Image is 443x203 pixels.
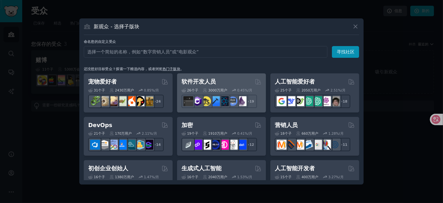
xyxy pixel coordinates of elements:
font: 生成式人工智能 [182,165,221,172]
font: 个子 [191,132,198,135]
font: 21 [94,132,98,135]
font: 1.47 [144,175,151,179]
font: 人工智能爱好者 [275,78,315,85]
font: 个子 [98,175,105,179]
font: 初创企业创始人 [88,165,128,172]
font: 用户 [314,88,321,92]
img: 平台工程 [126,140,136,150]
img: 市场调研 [321,140,331,150]
font: 170万 [115,132,125,135]
button: 寻找社区 [332,46,359,58]
img: ethfinance [183,140,193,150]
input: 选择一个简短的名称，例如“数字营销人员”或“电影观众” [84,46,327,58]
font: 用户 [127,175,134,179]
img: 爬虫学 [90,96,100,106]
font: 2050万 [301,88,314,92]
img: chatgpt_prompts_ [312,96,322,106]
img: AI工具目录 [294,96,304,106]
img: DeepSeek [286,96,295,106]
font: 0.45 [237,88,245,92]
font: 11 [343,143,347,146]
font: 用户 [220,88,227,92]
img: 加密新闻 [228,140,238,150]
font: %/月 [336,175,344,179]
img: 内容营销 [277,140,287,150]
img: chatgpt_prompt设计 [303,96,313,106]
font: 25 [281,88,285,92]
img: 软件 [183,96,193,106]
img: 球蟒 [99,96,109,106]
img: 玄凤鹦鹉 [126,96,136,106]
img: web3 [210,140,220,150]
font: 用户 [127,88,134,92]
font: 软件开发人员 [182,78,216,85]
font: 用户 [220,175,227,179]
font: 14 [156,143,161,146]
img: aws_cdk [135,140,144,150]
font: %/月 [149,132,157,135]
font: 31 [94,88,98,92]
font: 18 [343,99,347,103]
font: 15 [281,175,285,179]
img: 0x多边形 [192,140,202,150]
img: 谷歌广告 [312,140,322,150]
font: 还没想好目标受众？探索一下精选内容，或者浏览 [84,67,162,71]
font: 加密 [182,122,193,128]
font: 2.11 [142,132,149,135]
img: 犬种 [143,96,153,106]
a: 热门子版块 [162,67,180,71]
font: 个子 [98,88,105,92]
img: 灵丹妙药 [237,96,247,106]
img: 龟 [117,96,127,106]
font: 营销人员 [275,122,298,128]
font: 个子 [285,175,292,179]
font: 个子 [98,132,105,135]
font: 12 [249,143,254,146]
font: %/月 [245,132,253,135]
img: iOS编程 [210,96,220,106]
font: 个子 [191,88,198,92]
font: 人工智能开发者 [275,165,315,172]
font: 24 [156,99,161,103]
font: 新观众 - 选择子版块 [94,24,140,30]
font: 0.85 [144,88,151,92]
font: 。 [180,67,184,71]
font: 400万 [301,175,311,179]
font: 26 [187,88,191,92]
img: OpenAIDev [321,96,331,106]
font: 用户 [125,132,132,135]
font: 用户 [311,175,318,179]
font: 个子 [285,88,292,92]
img: Docker_DevOps [108,140,118,150]
font: 18 [281,132,285,135]
img: DevOps链接 [117,140,127,150]
font: 0.41 [237,132,245,135]
img: csharp [192,96,202,106]
font: 用户 [311,132,318,135]
font: 个子 [285,132,292,135]
img: 询问计算机科学 [228,96,238,106]
img: 学习JavaScript [201,96,211,106]
font: 2.51 [331,88,338,92]
img: 大搜索引擎优化 [286,140,295,150]
img: 反应性 [219,96,229,106]
font: 1380万 [115,175,127,179]
font: %/月 [245,88,253,92]
font: %/月 [338,88,346,92]
font: 660万 [301,132,311,135]
font: 命名您的自定义受众 [84,40,116,44]
img: ethstaker [201,140,211,150]
img: DeFi区块链 [219,140,229,150]
font: 1.28 [328,132,336,135]
font: %/月 [151,88,159,92]
font: 19 [249,99,254,103]
font: 3.27 [328,175,336,179]
font: 1.53 [237,175,245,179]
img: AWS认证专家 [99,140,109,150]
img: 豹纹壁虎 [108,96,118,106]
font: 19 [187,132,191,135]
img: AskMarketing [294,140,304,150]
img: 宠物建议 [135,96,144,106]
font: %/月 [245,175,253,179]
